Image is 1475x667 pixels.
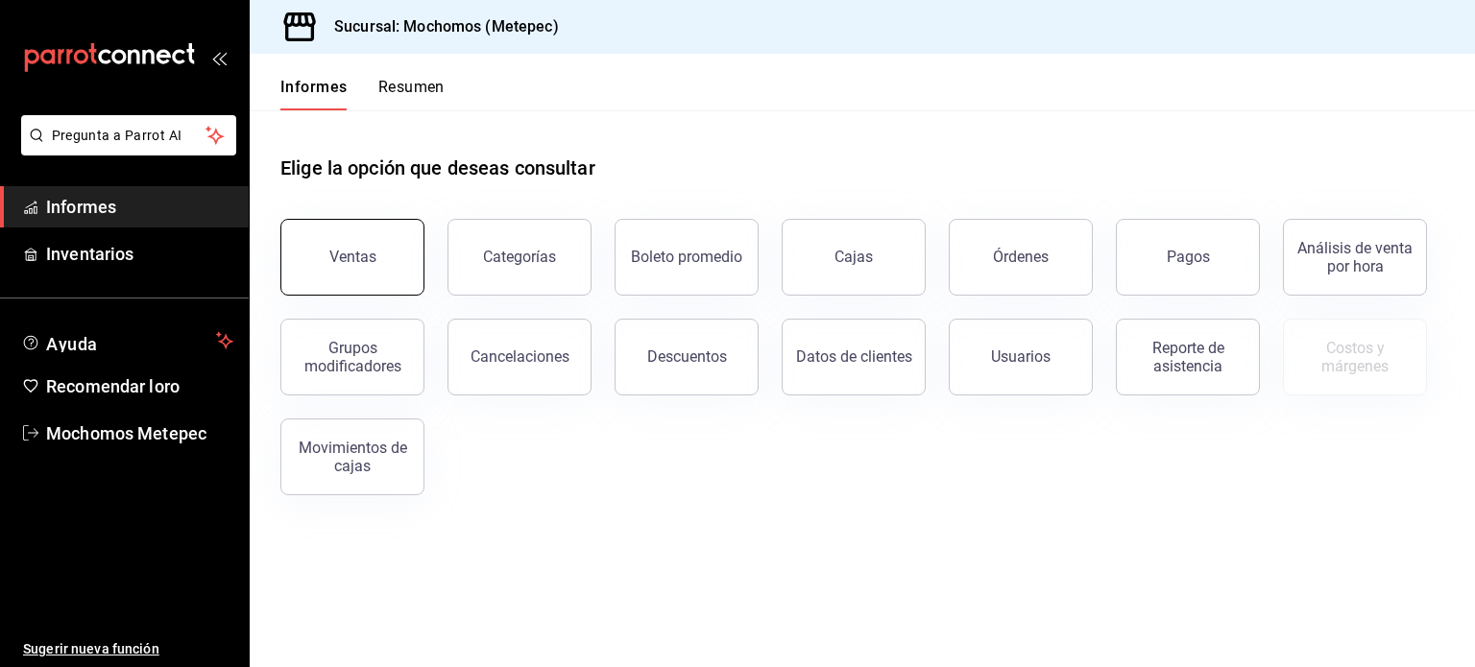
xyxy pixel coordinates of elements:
button: Pregunta a Parrot AI [21,115,236,155]
font: Elige la opción que deseas consultar [280,156,595,179]
font: Usuarios [991,347,1051,366]
font: Ventas [329,248,376,266]
button: Ventas [280,219,424,296]
div: pestañas de navegación [280,77,445,110]
font: Mochomos Metepec [46,423,206,443]
font: Costos y márgenes [1321,339,1389,375]
button: Análisis de venta por hora [1283,219,1427,296]
button: Descuentos [615,319,759,395]
button: Reporte de asistencia [1116,319,1260,395]
button: Grupos modificadores [280,319,424,395]
button: Pagos [1116,219,1260,296]
font: Grupos modificadores [304,339,401,375]
button: Boleto promedio [615,219,759,296]
button: abrir_cajón_menú [211,50,227,65]
button: Datos de clientes [782,319,926,395]
font: Análisis de venta por hora [1297,239,1413,275]
font: Cancelaciones [471,347,569,366]
button: Movimientos de cajas [280,418,424,495]
font: Pagos [1167,248,1210,266]
font: Sugerir nueva función [23,641,159,656]
font: Movimientos de cajas [299,439,407,475]
font: Inventarios [46,244,133,264]
button: Usuarios [949,319,1093,395]
font: Resumen [378,78,445,96]
font: Descuentos [647,347,727,366]
font: Categorías [483,248,556,266]
a: Pregunta a Parrot AI [13,139,236,159]
button: Categorías [447,219,592,296]
button: Contrata inventarios para ver este informe [1283,319,1427,395]
font: Reporte de asistencia [1152,339,1224,375]
font: Sucursal: Mochomos (Metepec) [334,17,559,36]
font: Cajas [834,248,874,266]
font: Datos de clientes [796,347,912,366]
font: Boleto promedio [631,248,742,266]
button: Órdenes [949,219,1093,296]
font: Informes [280,78,348,96]
font: Recomendar loro [46,376,180,396]
a: Cajas [782,219,926,296]
font: Ayuda [46,334,98,354]
button: Cancelaciones [447,319,592,395]
font: Informes [46,197,116,217]
font: Órdenes [993,248,1049,266]
font: Pregunta a Parrot AI [52,128,182,143]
